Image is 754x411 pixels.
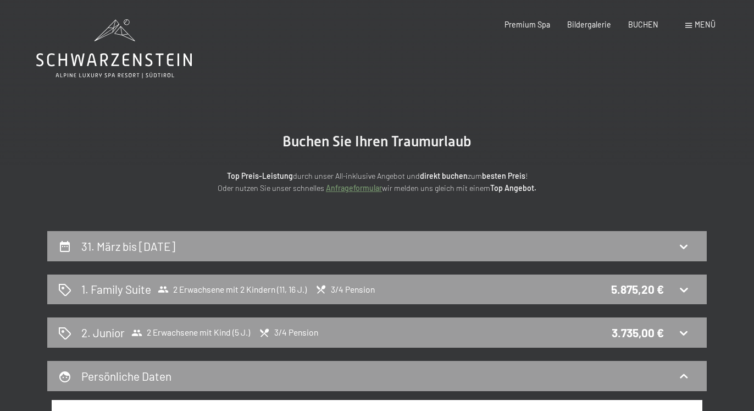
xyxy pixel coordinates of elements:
h2: 2. Junior [81,325,125,341]
span: 3/4 Pension [259,327,318,338]
p: durch unser All-inklusive Angebot und zum ! Oder nutzen Sie unser schnelles wir melden uns gleich... [135,170,619,195]
div: 5.875,20 € [611,281,664,297]
span: Menü [695,20,716,29]
h2: Persönliche Daten [81,369,171,383]
span: 2 Erwachsene mit Kind (5 J.) [131,327,250,338]
strong: Top Preis-Leistung [227,171,293,180]
span: 2 Erwachsene mit 2 Kindern (11, 16 J.) [158,284,307,295]
h2: 31. März bis [DATE] [81,239,175,253]
div: 3.735,00 € [612,325,664,341]
span: 3/4 Pension [315,284,375,295]
strong: besten Preis [482,171,525,180]
a: Anfrageformular [326,183,382,193]
a: BUCHEN [628,20,658,29]
strong: Top Angebot. [490,183,536,193]
a: Premium Spa [504,20,550,29]
h2: 1. Family Suite [81,281,151,297]
strong: direkt buchen [420,171,468,180]
span: Buchen Sie Ihren Traumurlaub [282,133,472,150]
a: Bildergalerie [567,20,611,29]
